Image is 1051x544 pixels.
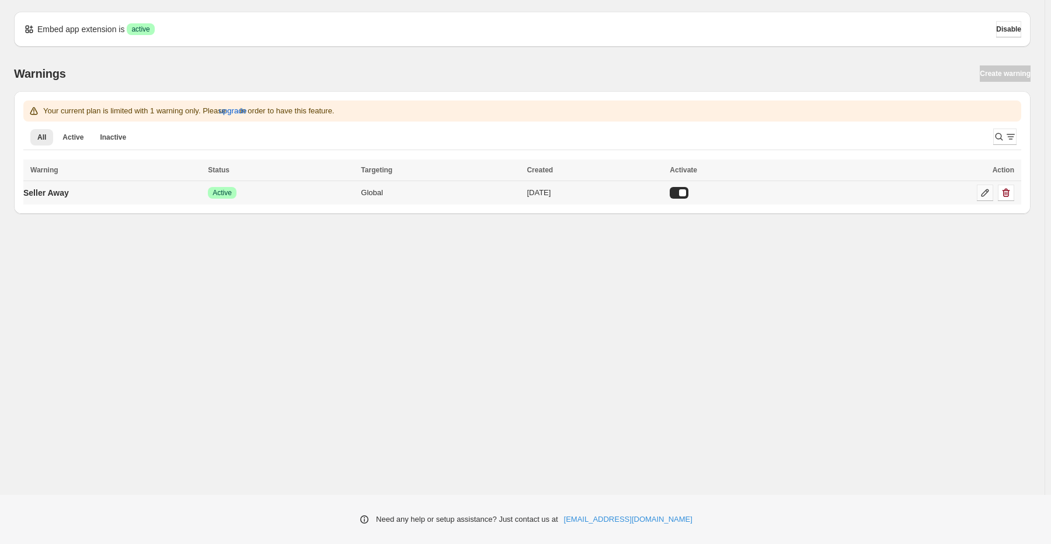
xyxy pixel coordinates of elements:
[564,514,692,525] a: [EMAIL_ADDRESS][DOMAIN_NAME]
[208,166,229,174] span: Status
[43,105,334,117] p: Your current plan is limited with 1 warning only. Please in order to have this feature.
[219,105,247,117] span: upgrade
[23,187,69,199] p: Seller Away
[131,25,149,34] span: active
[100,133,126,142] span: Inactive
[527,187,663,199] div: [DATE]
[361,166,392,174] span: Targeting
[37,133,46,142] span: All
[213,188,232,197] span: Active
[527,166,553,174] span: Created
[219,102,247,120] button: upgrade
[30,166,58,174] span: Warning
[670,166,697,174] span: Activate
[996,25,1021,34] span: Disable
[996,21,1021,37] button: Disable
[62,133,83,142] span: Active
[993,166,1014,174] span: Action
[37,23,124,35] p: Embed app extension is
[993,129,1017,145] button: Search and filter results
[361,187,520,199] div: Global
[23,183,69,202] a: Seller Away
[14,67,66,81] h2: Warnings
